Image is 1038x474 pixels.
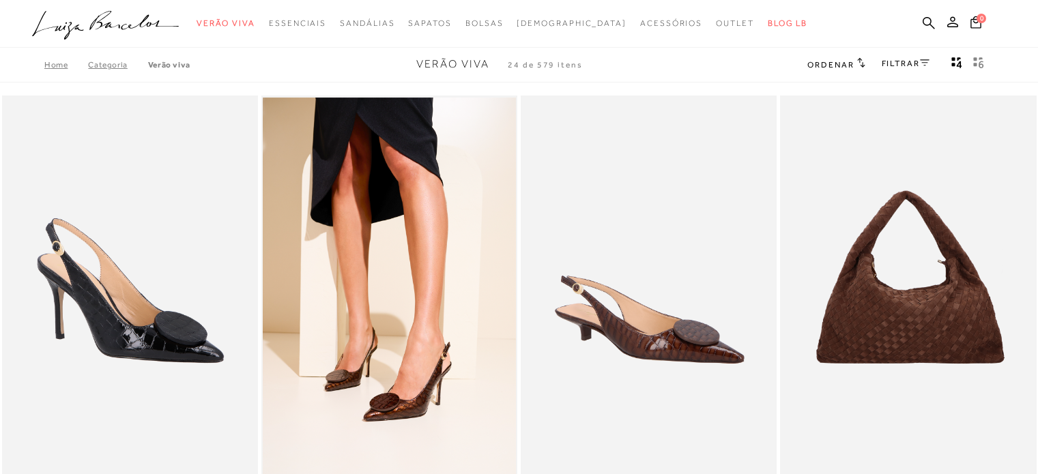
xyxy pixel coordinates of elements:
[88,60,147,70] a: Categoria
[716,18,754,28] span: Outlet
[768,18,807,28] span: BLOG LB
[465,18,504,28] span: Bolsas
[416,58,489,70] span: Verão Viva
[340,18,394,28] span: Sandálias
[44,60,88,70] a: Home
[716,11,754,36] a: noSubCategoriesText
[969,56,988,74] button: gridText6Desc
[465,11,504,36] a: noSubCategoriesText
[269,11,326,36] a: noSubCategoriesText
[517,11,626,36] a: noSubCategoriesText
[882,59,929,68] a: FILTRAR
[408,18,451,28] span: Sapatos
[269,18,326,28] span: Essenciais
[768,11,807,36] a: BLOG LB
[640,18,702,28] span: Acessórios
[340,11,394,36] a: noSubCategoriesText
[977,14,986,23] span: 0
[807,60,854,70] span: Ordenar
[508,60,583,70] span: 24 de 579 itens
[197,11,255,36] a: noSubCategoriesText
[408,11,451,36] a: noSubCategoriesText
[966,15,985,33] button: 0
[148,60,190,70] a: Verão Viva
[947,56,966,74] button: Mostrar 4 produtos por linha
[197,18,255,28] span: Verão Viva
[517,18,626,28] span: [DEMOGRAPHIC_DATA]
[640,11,702,36] a: noSubCategoriesText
